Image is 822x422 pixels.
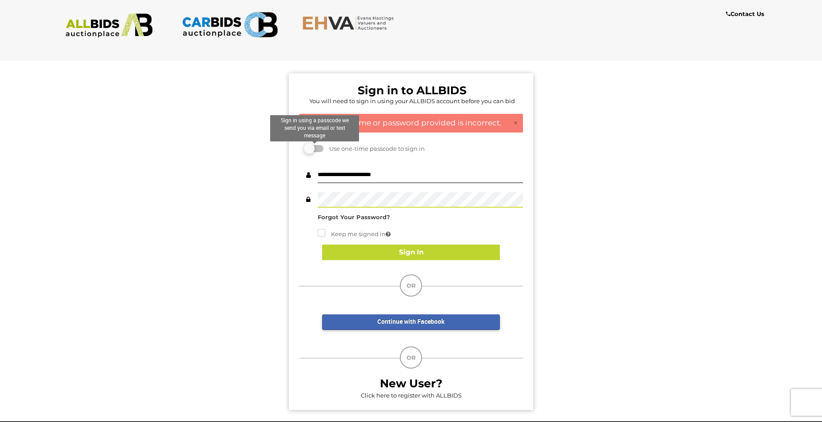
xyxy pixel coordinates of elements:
b: Sign in to ALLBIDS [358,84,467,97]
a: Click here to register with ALLBIDS [361,392,462,399]
b: Contact Us [726,10,764,17]
span: Use one-time passcode to sign in [325,145,425,152]
img: CARBIDS.com.au [182,9,278,40]
a: Forgot Your Password? [318,213,390,221]
a: Contact Us [726,9,766,19]
h5: You will need to sign in using your ALLBIDS account before you can bid [301,98,523,104]
b: New User? [380,377,443,390]
label: Keep me signed in [318,229,391,239]
div: Sign in using a passcode we send you via email or text message [270,115,359,141]
a: Continue with Facebook [322,314,500,330]
div: OR [400,346,422,369]
h4: The user name or password provided is incorrect. [304,119,518,127]
button: Sign In [322,245,500,260]
div: OR [400,274,422,297]
img: ALLBIDS.com.au [61,13,157,38]
a: × [513,119,518,128]
img: EHVA.com.au [302,16,399,30]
